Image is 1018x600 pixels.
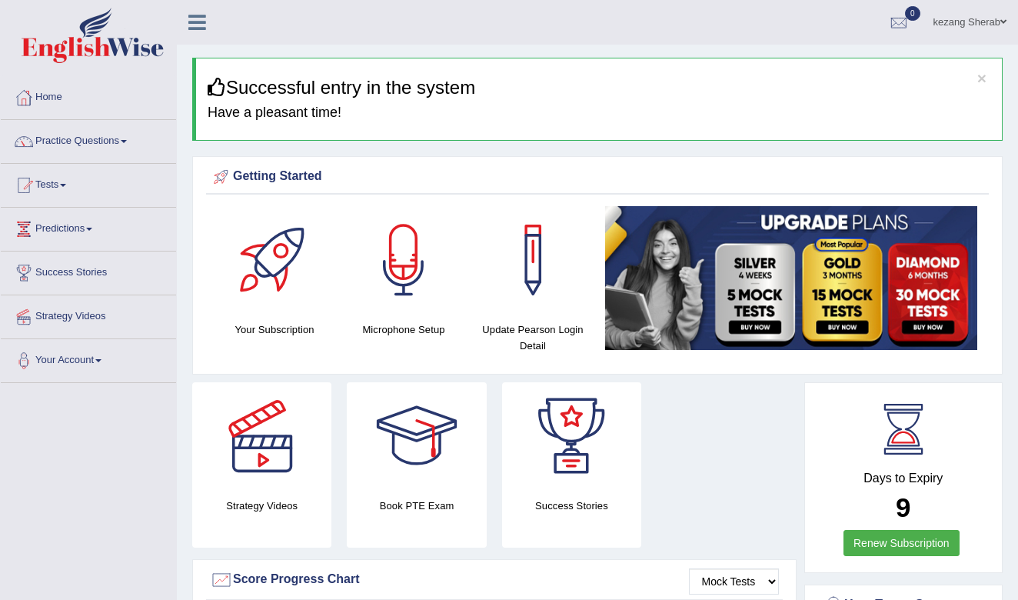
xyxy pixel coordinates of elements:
[896,492,910,522] b: 9
[210,568,779,592] div: Score Progress Chart
[347,498,486,514] h4: Book PTE Exam
[476,322,590,354] h4: Update Pearson Login Detail
[347,322,461,338] h4: Microphone Setup
[502,498,641,514] h4: Success Stories
[1,164,176,202] a: Tests
[1,339,176,378] a: Your Account
[210,165,985,188] div: Getting Started
[822,472,986,485] h4: Days to Expiry
[905,6,920,21] span: 0
[977,70,986,86] button: ×
[192,498,331,514] h4: Strategy Videos
[208,105,990,121] h4: Have a pleasant time!
[1,208,176,246] a: Predictions
[605,206,977,350] img: small5.jpg
[1,295,176,334] a: Strategy Videos
[1,76,176,115] a: Home
[208,78,990,98] h3: Successful entry in the system
[1,120,176,158] a: Practice Questions
[843,530,960,556] a: Renew Subscription
[218,322,331,338] h4: Your Subscription
[1,252,176,290] a: Success Stories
